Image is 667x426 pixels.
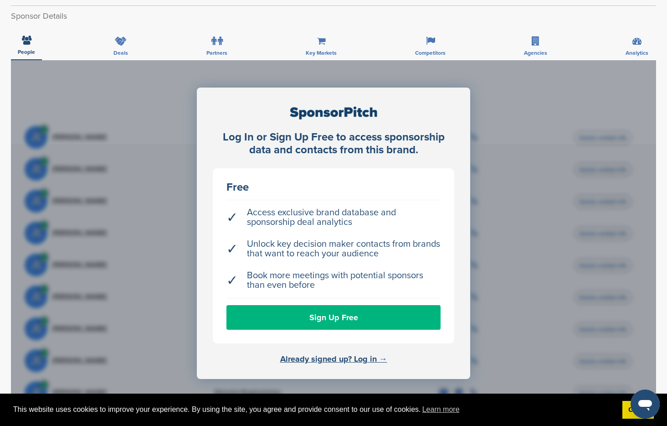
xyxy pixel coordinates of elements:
[306,50,337,56] span: Key Markets
[226,203,441,232] li: Access exclusive brand database and sponsorship deal analytics
[13,403,615,416] span: This website uses cookies to improve your experience. By using the site, you agree and provide co...
[18,49,35,55] span: People
[226,305,441,330] a: Sign Up Free
[113,50,128,56] span: Deals
[226,182,441,193] div: Free
[226,235,441,263] li: Unlock key decision maker contacts from brands that want to reach your audience
[280,354,387,364] a: Already signed up? Log in →
[226,266,441,295] li: Book more meetings with potential sponsors than even before
[421,403,461,416] a: learn more about cookies
[226,213,238,223] span: ✓
[631,390,660,419] iframe: Button to launch messaging window
[226,276,238,286] span: ✓
[213,131,454,157] div: Log In or Sign Up Free to access sponsorship data and contacts from this brand.
[626,50,648,56] span: Analytics
[226,244,238,254] span: ✓
[524,50,547,56] span: Agencies
[11,10,656,22] h2: Sponsor Details
[415,50,446,56] span: Competitors
[622,401,654,419] a: dismiss cookie message
[206,50,227,56] span: Partners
